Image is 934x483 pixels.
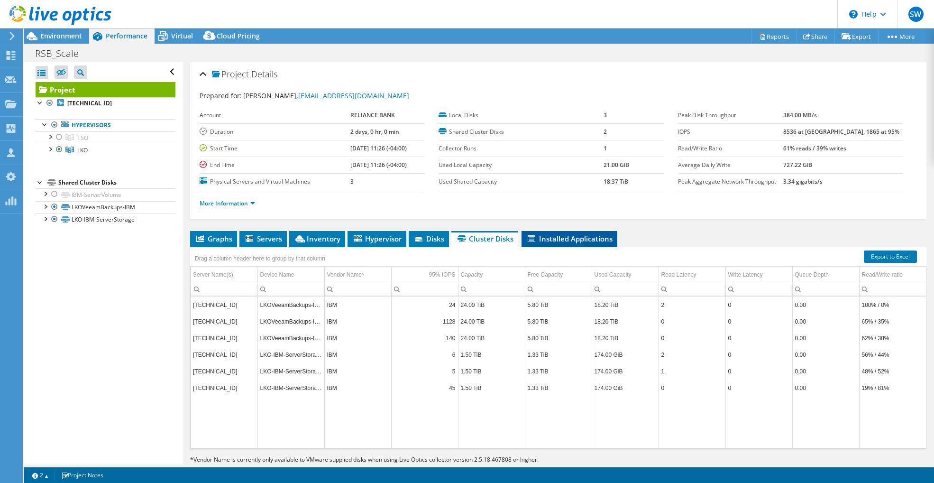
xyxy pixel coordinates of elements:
a: Hypervisors [36,119,175,131]
b: 3.34 gigabits/s [783,177,823,186]
b: 2 days, 0 hr, 0 min [350,128,399,136]
td: Column Capacity, Value 24.00 TiB [458,297,525,313]
td: Column Vendor Name*, Value IBM [324,363,391,380]
label: Average Daily Write [678,160,784,170]
a: More [878,29,922,44]
td: Column Server Name(s), Value 192.168.204.48 [191,297,257,313]
td: Column Write Latency, Filter cell [725,283,792,296]
td: Column Server Name(s), Value 192.168.204.47 [191,330,257,346]
b: 18.37 TiB [604,177,628,186]
td: Vendor Name* Column [324,267,391,283]
div: Read/Write ratio [862,269,903,280]
b: 8536 at [GEOGRAPHIC_DATA], 1865 at 95% [783,128,899,136]
td: Column Capacity, Value 1.50 TiB [458,380,525,396]
span: Cloud Pricing [217,31,260,40]
td: Column Vendor Name*, Value IBM [324,313,391,330]
td: Column Capacity, Value 1.50 TiB [458,363,525,380]
td: Column Device Name, Value LKOVeeamBackups-IBM [257,313,324,330]
span: Vendor Name is currently only available to VMware supplied disks when using Live Optics collector... [193,455,539,464]
td: Column Used Capacity, Value 18.20 TiB [592,330,659,346]
div: Drag a column header here to group by that column [192,252,328,265]
td: Column Read/Write ratio, Value 62% / 38% [859,330,926,346]
span: Cluster Disks [456,234,513,243]
span: Installed Applications [526,234,613,243]
td: Column Vendor Name*, Value IBM [324,297,391,313]
td: Column Free Capacity, Value 5.80 TiB [525,330,592,346]
a: IBM-ServerVolume [36,188,175,201]
td: Column Queue Depth, Value 0.00 [792,297,859,313]
td: Column Vendor Name*, Value IBM [324,380,391,396]
td: Column Vendor Name*, Value IBM [324,330,391,346]
h1: RSB_Scale [31,48,93,59]
label: End Time [200,160,350,170]
b: 384.00 MB/s [783,111,817,119]
td: Column Free Capacity, Value 1.33 TiB [525,380,592,396]
td: Column Read/Write ratio, Value 100% / 0% [859,297,926,313]
b: 727.22 GiB [783,161,812,169]
label: Used Shared Capacity [439,177,603,186]
b: 21.00 GiB [604,161,629,169]
td: Column Write Latency, Value 0 [725,297,792,313]
label: Shared Cluster Disks [439,127,603,137]
b: 3 [350,177,354,186]
td: Column Read Latency, Value 2 [659,297,725,313]
td: 95% IOPS Column [391,267,458,283]
div: Vendor Name* [327,269,364,280]
div: Capacity [461,269,483,280]
label: Peak Aggregate Network Throughput [678,177,784,186]
span: Graphs [195,234,232,243]
div: Free Capacity [528,269,563,280]
td: Column Read Latency, Value 1 [659,363,725,380]
td: Column Queue Depth, Value 0.00 [792,330,859,346]
span: Performance [106,31,147,40]
b: RELIANCE BANK [350,111,395,119]
label: Used Local Capacity [439,160,603,170]
label: Collector Runs [439,144,603,153]
span: SW [908,7,924,22]
td: Column Used Capacity, Filter cell [592,283,659,296]
span: Environment [40,31,82,40]
span: Project [212,70,249,79]
td: Column Free Capacity, Filter cell [525,283,592,296]
td: Used Capacity Column [592,267,659,283]
td: Write Latency Column [725,267,792,283]
td: Column Read/Write ratio, Value 65% / 35% [859,313,926,330]
td: Column Read Latency, Value 2 [659,346,725,363]
td: Column Device Name, Value LKO-IBM-ServerStorage [257,380,324,396]
td: Column Server Name(s), Value 192.168.204.47 [191,380,257,396]
b: 3 [604,111,607,119]
a: LKO [36,144,175,156]
a: Export to Excel [864,251,917,263]
td: Column 95% IOPS, Value 45 [391,380,458,396]
td: Column Read/Write ratio, Value 56% / 44% [859,346,926,363]
a: LKO-IBM-ServerStorage [36,214,175,226]
td: Column Read Latency, Value 0 [659,313,725,330]
span: TSO [77,134,88,142]
td: Column Server Name(s), Value 192.168.204.49 [191,313,257,330]
div: Server Name(s) [193,269,233,280]
label: Start Time [200,144,350,153]
td: Column Queue Depth, Value 0.00 [792,380,859,396]
b: [DATE] 11:26 (-04:00) [350,161,407,169]
a: [TECHNICAL_ID] [36,97,175,110]
span: [PERSON_NAME], [243,91,409,100]
td: Column Free Capacity, Value 5.80 TiB [525,313,592,330]
td: Column Free Capacity, Value 5.80 TiB [525,297,592,313]
b: 1 [604,144,607,152]
a: Export [834,29,879,44]
div: Shared Cluster Disks [58,177,175,188]
td: Column Read/Write ratio, Value 19% / 81% [859,380,926,396]
label: Read/Write Ratio [678,144,784,153]
div: 95% IOPS [429,269,455,280]
td: Column Write Latency, Value 0 [725,346,792,363]
td: Column Write Latency, Value 0 [725,313,792,330]
td: Read Latency Column [659,267,725,283]
td: Column Free Capacity, Value 1.33 TiB [525,363,592,380]
td: Column Read Latency, Value 0 [659,380,725,396]
a: More Information [200,199,255,207]
b: [DATE] 11:26 (-04:00) [350,144,407,152]
td: Column Capacity, Value 24.00 TiB [458,313,525,330]
td: Column Server Name(s), Value 192.168.204.49 [191,363,257,380]
div: Queue Depth [795,269,829,280]
td: Column Capacity, Filter cell [458,283,525,296]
